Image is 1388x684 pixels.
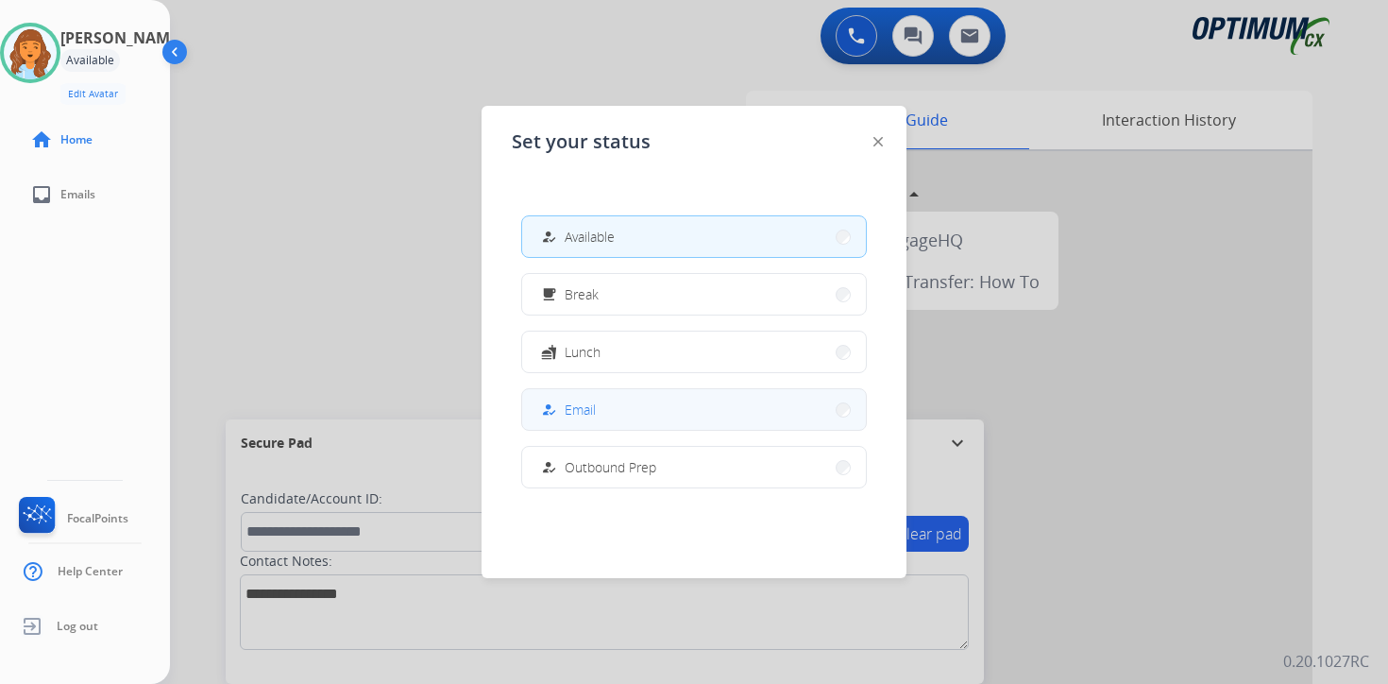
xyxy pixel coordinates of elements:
[60,187,95,202] span: Emails
[522,216,866,257] button: Available
[541,229,557,245] mat-icon: how_to_reg
[541,459,557,475] mat-icon: how_to_reg
[60,26,183,49] h3: [PERSON_NAME]
[873,137,883,146] img: close-button
[58,564,123,579] span: Help Center
[522,389,866,430] button: Email
[60,132,93,147] span: Home
[522,447,866,487] button: Outbound Prep
[565,400,596,419] span: Email
[57,619,98,634] span: Log out
[522,274,866,315] button: Break
[565,342,601,362] span: Lunch
[565,284,599,304] span: Break
[565,457,656,477] span: Outbound Prep
[541,402,557,418] mat-icon: how_to_reg
[15,497,128,540] a: FocalPoints
[30,183,53,206] mat-icon: inbox
[60,49,120,72] div: Available
[541,344,557,360] mat-icon: fastfood
[1283,650,1369,673] p: 0.20.1027RC
[4,26,57,79] img: avatar
[565,227,615,247] span: Available
[60,83,126,105] button: Edit Avatar
[30,128,53,151] mat-icon: home
[522,332,866,372] button: Lunch
[67,511,128,526] span: FocalPoints
[512,128,651,155] span: Set your status
[541,286,557,302] mat-icon: free_breakfast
